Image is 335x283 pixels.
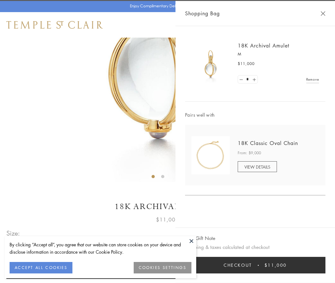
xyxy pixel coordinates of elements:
[238,150,261,156] span: From: $9,000
[264,262,287,269] span: $11,000
[6,201,329,212] h1: 18K Archival Amulet
[224,262,252,269] span: Checkout
[185,257,325,273] button: Checkout $11,000
[321,11,325,16] button: Close Shopping Bag
[185,234,215,242] button: Add Gift Note
[6,21,103,29] img: Temple St. Clair
[238,161,277,172] a: VIEW DETAILS
[156,215,179,224] span: $11,000
[191,45,230,83] img: 18K Archival Amulet
[251,76,257,83] a: Set quantity to 2
[10,262,72,273] button: ACCEPT ALL COOKIES
[134,262,191,273] button: COOKIES SETTINGS
[238,42,289,49] a: 18K Archival Amulet
[10,241,191,256] div: By clicking “Accept all”, you agree that our website can store cookies on your device and disclos...
[238,51,319,57] p: M
[238,140,298,147] a: 18K Classic Oval Chain
[6,228,20,238] span: Size:
[238,76,244,83] a: Set quantity to 0
[185,9,220,18] span: Shopping Bag
[185,243,325,251] p: Shipping & taxes calculated at checkout
[244,164,270,170] span: VIEW DETAILS
[191,136,230,174] img: N88865-OV18
[130,3,202,9] p: Enjoy Complimentary Delivery & Returns
[238,61,255,67] span: $11,000
[306,76,319,83] a: Remove
[185,111,325,119] span: Pairs well with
